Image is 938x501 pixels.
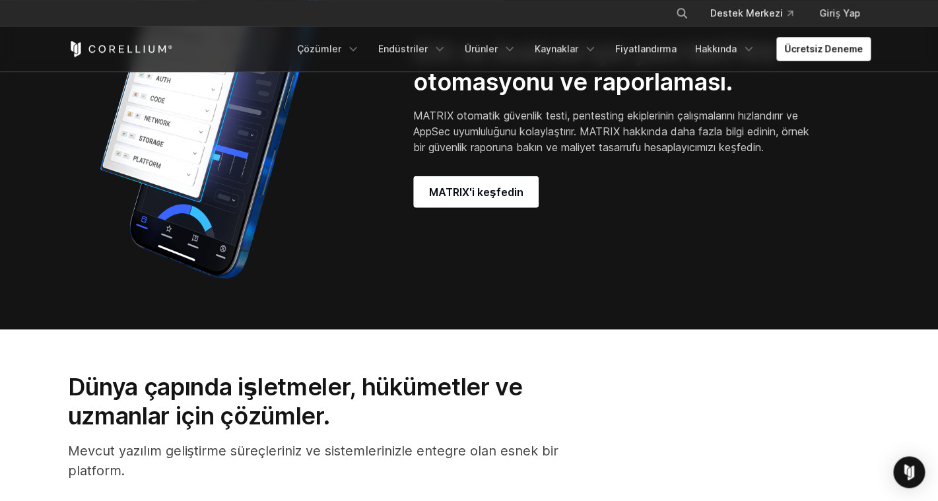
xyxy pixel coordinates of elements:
[68,372,594,430] h2: Dünya çapında işletmeler, hükümetler ve uzmanlar için çözümler.
[68,41,173,57] a: Corellium Ev
[670,1,694,25] button: Arama yapın
[370,37,454,61] a: Endüstriler
[68,440,594,480] p: Mevcut yazılım geliştirme süreçleriniz ve sistemlerinizle entegre olan esnek bir platform.
[289,37,368,61] a: Çözümler
[659,1,870,25] div: Navigasyon Menüsü
[699,1,803,25] a: Destek Merkezi
[413,107,821,154] p: MATRIX otomatik güvenlik testi, pentesting ekiplerinin çalışmalarını hızlandırır ve AppSec uyumlu...
[607,37,685,61] a: Fiyatlandırma
[289,37,871,61] div: Navigasyon Menüsü
[413,176,539,207] a: MATRIX'i keşfedin
[457,37,524,61] a: Ürünler
[687,37,763,61] a: Hakkında
[429,184,523,199] span: MATRIX'i keşfedin
[776,37,871,61] a: Ücretsiz Deneme
[527,37,605,61] a: Kaynaklar
[809,1,870,25] a: Giriş Yap
[893,456,925,488] div: Açık Interkom Messenger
